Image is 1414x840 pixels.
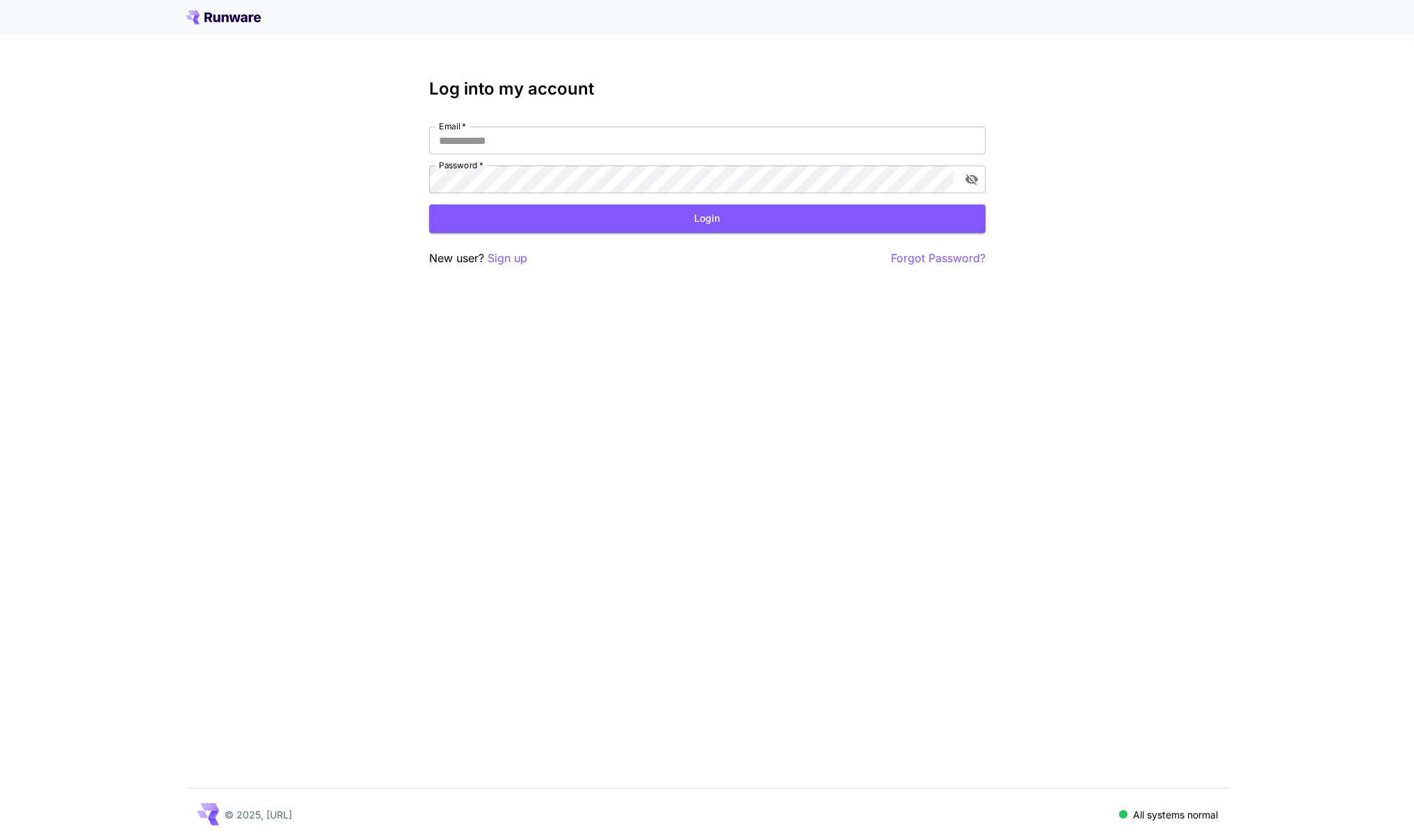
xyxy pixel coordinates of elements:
[429,79,986,99] h3: Log into my account
[429,250,527,267] p: New user?
[439,120,466,132] label: Email
[891,250,986,267] button: Forgot Password?
[488,250,527,267] button: Sign up
[439,159,483,171] label: Password
[225,807,292,822] p: © 2025, [URL]
[959,167,984,192] button: toggle password visibility
[1133,807,1218,822] p: All systems normal
[429,204,986,233] button: Login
